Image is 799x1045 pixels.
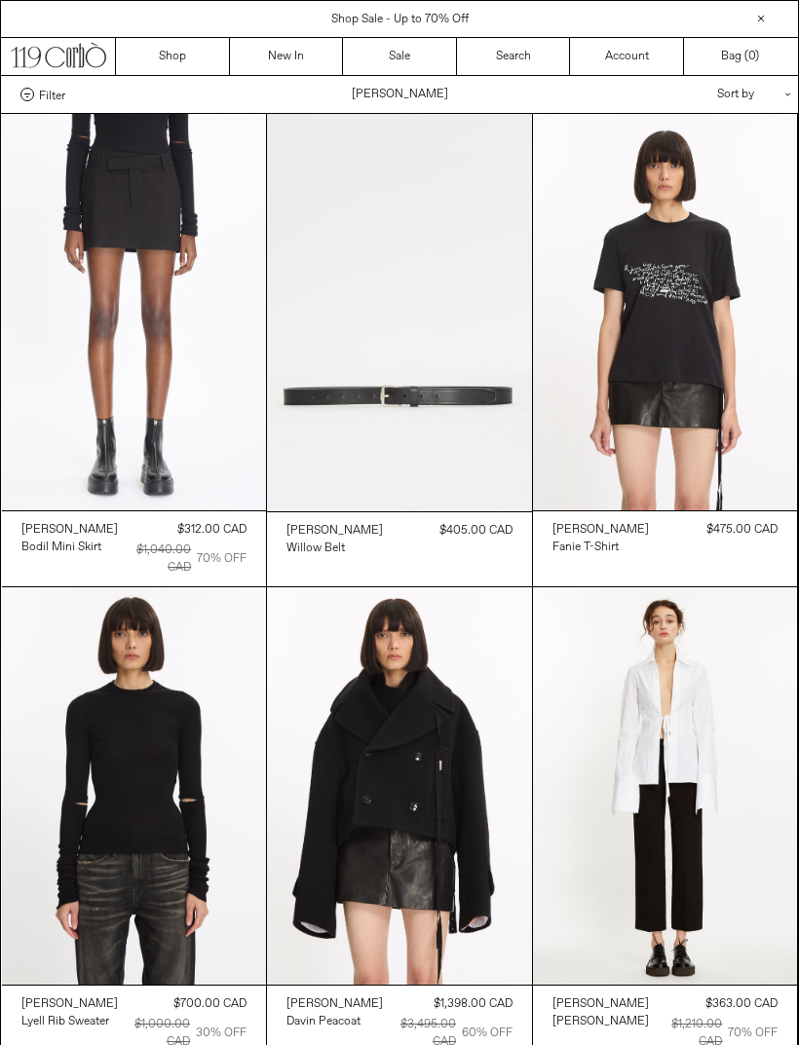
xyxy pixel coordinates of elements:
a: Account [570,38,684,75]
div: 70% OFF [728,1025,778,1042]
div: $405.00 CAD [439,522,513,540]
a: Sale [343,38,457,75]
div: $1,040.00 CAD [118,541,192,577]
div: [PERSON_NAME] [552,522,649,539]
div: $475.00 CAD [706,521,778,539]
div: Davin Peacoat [286,1014,361,1030]
a: [PERSON_NAME] [21,995,118,1013]
a: Shop Sale - Up to 70% Off [331,12,469,27]
div: $363.00 CAD [705,995,778,1013]
div: Bodil Mini Skirt [21,540,101,556]
div: 60% OFF [462,1025,513,1042]
a: New In [230,38,344,75]
img: Ann Demeulemeester Faine T-Shirt [533,114,798,510]
div: 70% OFF [197,550,247,568]
span: Filter [39,88,65,101]
a: [PERSON_NAME] [552,1013,649,1030]
div: 30% OFF [196,1025,247,1042]
img: Ann Demeulemeester Bodil Mini Skirt [2,114,267,510]
a: Shop [116,38,230,75]
a: [PERSON_NAME] [552,995,649,1013]
img: Ann Demeulemeester Linsey Shirt [533,587,798,984]
div: [PERSON_NAME] [21,522,118,539]
div: $700.00 CAD [173,995,247,1013]
a: [PERSON_NAME] [552,521,649,539]
div: $312.00 CAD [177,521,247,539]
div: [PERSON_NAME] [286,523,383,540]
span: 0 [748,49,755,64]
img: Ann Demeulemeester Lyell Rib Sweater [2,587,267,984]
a: Lyell Rib Sweater [21,1013,118,1030]
img: Ann Demeulemeester Willow Belt [267,114,532,511]
div: Fanie T-Shirt [552,540,619,556]
div: $1,398.00 CAD [434,995,513,1013]
div: [PERSON_NAME] [552,1014,649,1030]
a: Fanie T-Shirt [552,539,649,556]
div: Sort by [603,76,779,113]
a: [PERSON_NAME] [286,522,383,540]
a: Willow Belt [286,540,383,557]
div: [PERSON_NAME] [552,996,649,1013]
div: [PERSON_NAME] [286,996,383,1013]
img: Ann Demeulemeester Davin Peacoat [267,587,532,985]
div: [PERSON_NAME] [21,996,118,1013]
a: [PERSON_NAME] [286,995,383,1013]
a: Bodil Mini Skirt [21,539,118,556]
a: [PERSON_NAME] [21,521,118,539]
a: Davin Peacoat [286,1013,383,1030]
a: Bag () [684,38,798,75]
span: ) [748,48,759,65]
div: Willow Belt [286,541,345,557]
div: Lyell Rib Sweater [21,1014,109,1030]
a: Search [457,38,571,75]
